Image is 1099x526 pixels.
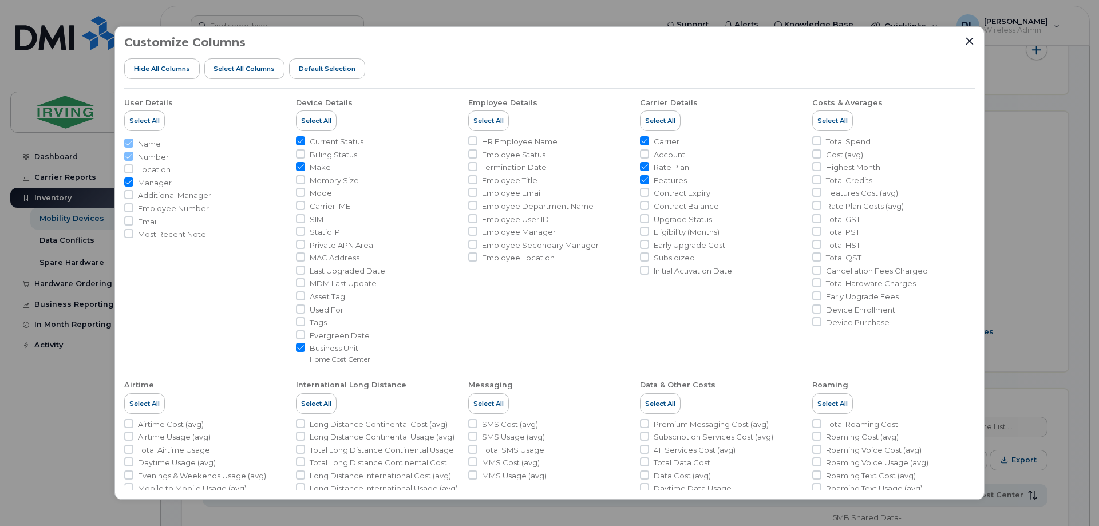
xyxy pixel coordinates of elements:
span: Early Upgrade Cost [654,240,725,251]
span: Default Selection [299,64,355,73]
span: Carrier IMEI [310,201,352,212]
span: Total Long Distance Continental Usage [310,445,454,456]
div: Messaging [468,380,513,390]
span: Mobile to Mobile Usage (avg) [138,483,247,494]
div: Data & Other Costs [640,380,715,390]
span: Billing Status [310,149,357,160]
div: Airtime [124,380,154,390]
span: Number [138,152,169,163]
span: Total Data Cost [654,457,710,468]
button: Select All [296,393,337,414]
span: Email [138,216,158,227]
button: Close [964,36,975,46]
span: Static IP [310,227,340,238]
span: Highest Month [826,162,880,173]
button: Hide All Columns [124,58,200,79]
span: Select All [817,116,848,125]
span: Select All [301,116,331,125]
span: Select All [817,399,848,408]
span: Early Upgrade Fees [826,291,899,302]
span: Business Unit [310,343,370,354]
span: Employee Number [138,203,209,214]
span: Location [138,164,171,175]
span: Total QST [826,252,861,263]
button: Select All [124,393,165,414]
div: Carrier Details [640,98,698,108]
span: Upgrade Status [654,214,712,225]
span: Hide All Columns [134,64,190,73]
span: Evergreen Date [310,330,370,341]
span: SMS Usage (avg) [482,432,545,442]
span: Features [654,175,687,186]
span: Subsidized [654,252,695,263]
span: Total Roaming Cost [826,419,898,430]
span: Cancellation Fees Charged [826,266,928,276]
span: Rate Plan Costs (avg) [826,201,904,212]
span: Asset Tag [310,291,345,302]
span: HR Employee Name [482,136,558,147]
span: Device Purchase [826,317,890,328]
span: Airtime Cost (avg) [138,419,204,430]
button: Select All [812,110,853,131]
span: Premium Messaging Cost (avg) [654,419,769,430]
span: Device Enrollment [826,304,895,315]
span: Name [138,139,161,149]
button: Select All [296,110,337,131]
span: Airtime Usage (avg) [138,432,211,442]
span: Memory Size [310,175,359,186]
span: Employee Title [482,175,537,186]
span: Employee Manager [482,227,556,238]
span: Long Distance International Cost (avg) [310,470,451,481]
span: Initial Activation Date [654,266,732,276]
span: Current Status [310,136,363,147]
span: Subscription Services Cost (avg) [654,432,773,442]
span: Model [310,188,334,199]
span: MAC Address [310,252,359,263]
span: MDM Last Update [310,278,377,289]
span: Total Hardware Charges [826,278,916,289]
span: Contract Expiry [654,188,710,199]
span: Select All [645,399,675,408]
span: SIM [310,214,323,225]
span: Employee Secondary Manager [482,240,599,251]
span: Long Distance Continental Usage (avg) [310,432,454,442]
span: Roaming Cost (avg) [826,432,899,442]
span: Roaming Voice Usage (avg) [826,457,928,468]
div: Costs & Averages [812,98,883,108]
span: Rate Plan [654,162,689,173]
span: Employee Location [482,252,555,263]
span: MMS Cost (avg) [482,457,540,468]
span: Most Recent Note [138,229,206,240]
button: Default Selection [289,58,365,79]
span: Employee Status [482,149,545,160]
span: Total PST [826,227,860,238]
span: Additional Manager [138,190,211,201]
span: Contract Balance [654,201,719,212]
span: Daytime Data Usage [654,483,732,494]
span: Data Cost (avg) [654,470,711,481]
span: Long Distance International Usage (avg) [310,483,458,494]
span: Select All [129,116,160,125]
div: Roaming [812,380,848,390]
span: Account [654,149,685,160]
span: Select All [473,116,504,125]
span: Private APN Area [310,240,373,251]
button: Select All [640,393,681,414]
span: Total Spend [826,136,871,147]
span: SMS Cost (avg) [482,419,538,430]
span: Select all Columns [214,64,275,73]
span: Employee User ID [482,214,549,225]
span: Employee Email [482,188,542,199]
span: Select All [645,116,675,125]
span: Features Cost (avg) [826,188,898,199]
span: Daytime Usage (avg) [138,457,216,468]
span: Select All [473,399,504,408]
span: Termination Date [482,162,547,173]
span: Employee Department Name [482,201,594,212]
span: Total Credits [826,175,872,186]
div: User Details [124,98,173,108]
div: Employee Details [468,98,537,108]
span: Total GST [826,214,860,225]
span: Eligibility (Months) [654,227,720,238]
span: Used For [310,304,343,315]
